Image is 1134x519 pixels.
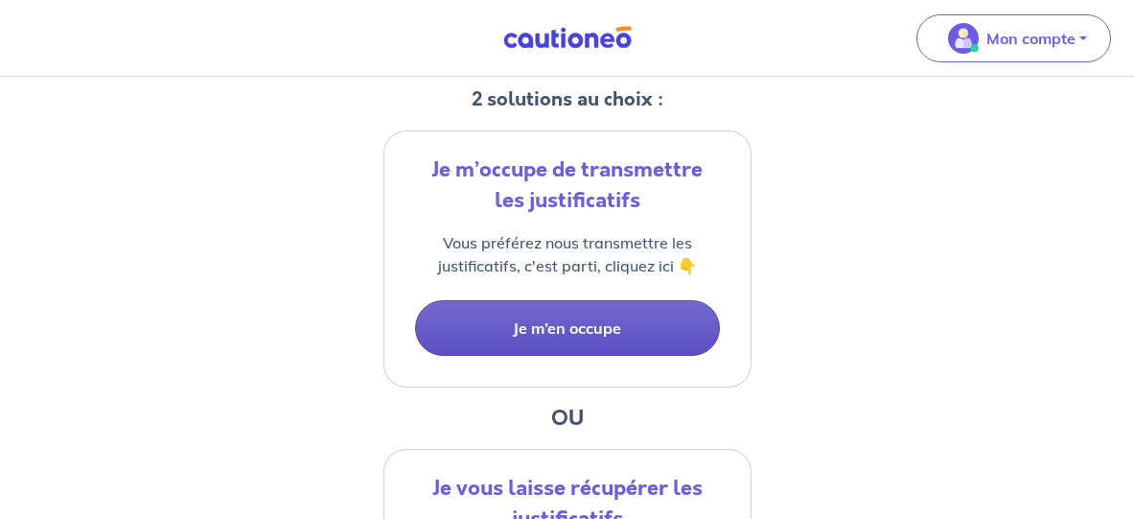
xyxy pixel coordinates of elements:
div: Je m’occupe de transmettre les justificatifs [415,154,720,216]
button: illu_account_valid_menu.svgMon compte [916,14,1111,62]
p: Mon compte [986,27,1076,50]
button: Je m’en occupe [415,300,720,356]
h3: OU [383,403,752,434]
img: Cautioneo [496,26,639,50]
img: illu_account_valid_menu.svg [948,23,979,54]
p: Vous préférez nous transmettre les justificatifs, c'est parti, cliquez ici 👇 [415,231,720,277]
h5: 2 solutions au choix : [337,84,798,115]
